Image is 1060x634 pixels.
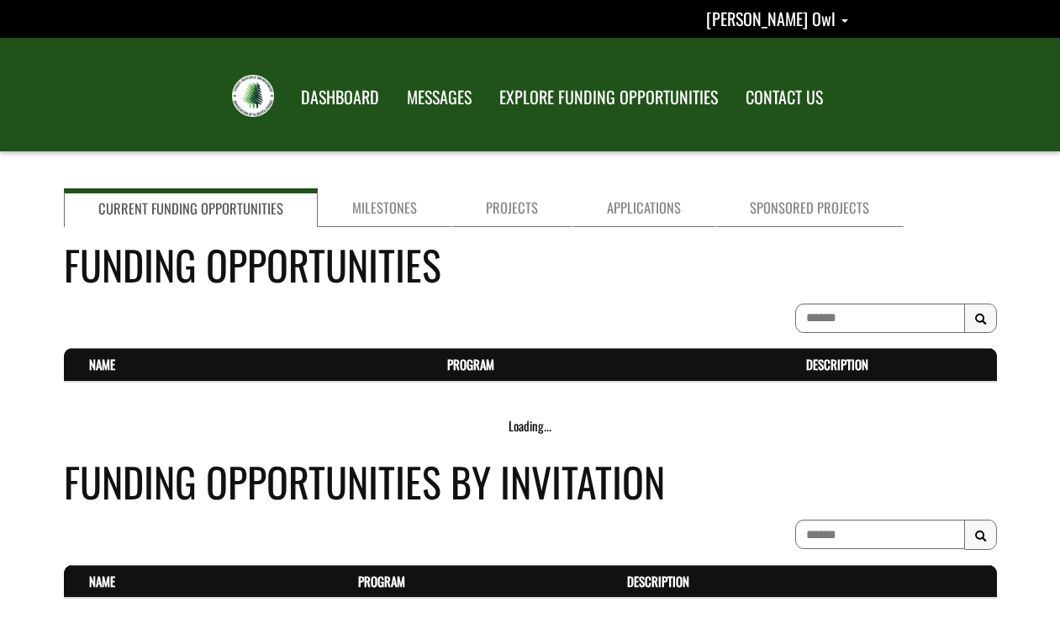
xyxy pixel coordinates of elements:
a: Sponsored Projects [715,188,904,227]
h4: Funding Opportunities [64,235,997,294]
button: Search Results [964,520,997,550]
span: [PERSON_NAME] Owl [706,6,836,31]
a: Description [806,355,868,373]
img: FRIAA Submissions Portal [232,75,274,117]
a: DASHBOARD [288,77,392,119]
a: EXPLORE FUNDING OPPORTUNITIES [487,77,730,119]
div: Loading... [64,417,997,435]
a: Description [627,572,689,590]
a: Arthur White Owl [706,6,848,31]
a: Milestones [318,188,451,227]
th: Actions [961,565,997,598]
a: Current Funding Opportunities [64,188,318,227]
a: Name [89,572,115,590]
input: To search on partial text, use the asterisk (*) wildcard character. [795,304,965,333]
a: MESSAGES [394,77,484,119]
button: Search Results [964,304,997,334]
a: Program [358,572,405,590]
a: CONTACT US [733,77,836,119]
a: Projects [451,188,572,227]
input: To search on partial text, use the asterisk (*) wildcard character. [795,520,965,549]
a: Program [447,355,494,373]
nav: Main Navigation [286,71,836,119]
a: Applications [572,188,715,227]
h4: Funding Opportunities By Invitation [64,452,997,511]
a: Name [89,355,115,373]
